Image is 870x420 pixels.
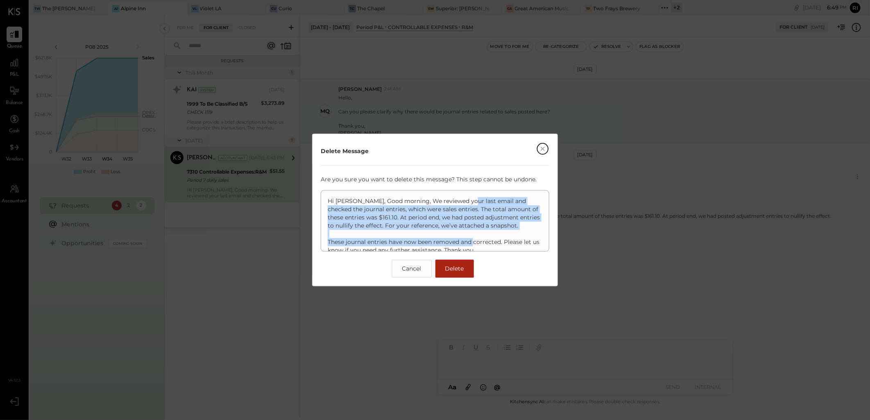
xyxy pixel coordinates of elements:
[402,265,421,273] span: Cancel
[392,260,432,278] button: Cancel
[328,238,542,255] div: These journal entries have now been removed and corrected. Please let us know if you need any fur...
[321,176,549,184] p: Are you sure you want to delete this message? This step cannot be undone.
[435,260,474,278] button: Delete
[321,147,369,156] div: Delete Message
[445,265,464,273] span: Delete
[328,197,542,255] p: Hi [PERSON_NAME], Good morning, We reviewed your last email and checked the journal entries, whic...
